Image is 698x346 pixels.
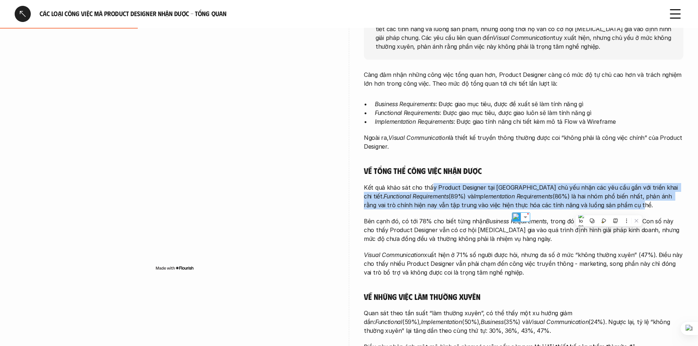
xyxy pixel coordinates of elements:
iframe: Interactive or visual content [15,44,334,264]
em: Visual Communication [364,251,424,258]
em: Business Requirements [375,100,436,108]
em: Functional [375,318,402,325]
p: : Được giao tính năng chi tiết kèm mô tả Flow và Wireframe [375,117,683,126]
em: Implementation Requirements [375,118,454,125]
h5: Về những việc làm thường xuyên [364,291,683,302]
h6: Các loại công việc mà Product Designer nhận được - Tổng quan [40,10,658,18]
em: Visual Communication [528,318,588,325]
img: Made with Flourish [155,265,194,271]
p: Ngoài ra, là thiết kế truyền thông thường được coi “không phải là công việc chính” của Product De... [364,133,683,151]
p: Bên cạnh đó, có tới 78% cho biết từng nhận , trong đó 35% làm thường xuyên. Con số này cho thấy P... [364,217,683,243]
p: : Được giao mục tiêu, được đề xuất sẽ làm tính năng gì [375,100,683,108]
em: Visual Communication [493,34,553,41]
p: : Được giao mục tiêu, được giao luôn sẽ làm tính năng gì [375,108,683,117]
p: Khảo sát cho thấy công việc chính của các Product Designer [MEDICAL_DATA] gia khảo sát là triển k... [376,15,672,51]
em: Visual Communication [388,134,448,141]
p: Càng đảm nhận những công việc tổng quan hơn, Product Designer càng có mức độ tự chủ cao hơn và tr... [364,70,683,88]
em: Functional Requirements [384,193,448,200]
p: Kết quả khảo sát cho thấy Product Designer tại [GEOGRAPHIC_DATA] chủ yếu nhận các yêu cầu gắn với... [364,183,683,209]
em: Business [481,318,504,325]
em: Implementation [421,318,462,325]
em: Business Requirements [486,217,547,225]
em: Implementation Requirements [474,193,553,200]
em: Functional Requirements [375,109,440,116]
p: Quan sát theo tần suất “làm thường xuyên”, có thể thấy một xu hướng giảm dần: (59%), (50%), (35%)... [364,309,683,335]
h5: Về tổng thể công việc nhận được [364,165,683,176]
p: xuất hiện ở 71% số người được hỏi, nhưng đa số ở mức “không thường xuyên” (47%). Điều này cho thấ... [364,250,683,277]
